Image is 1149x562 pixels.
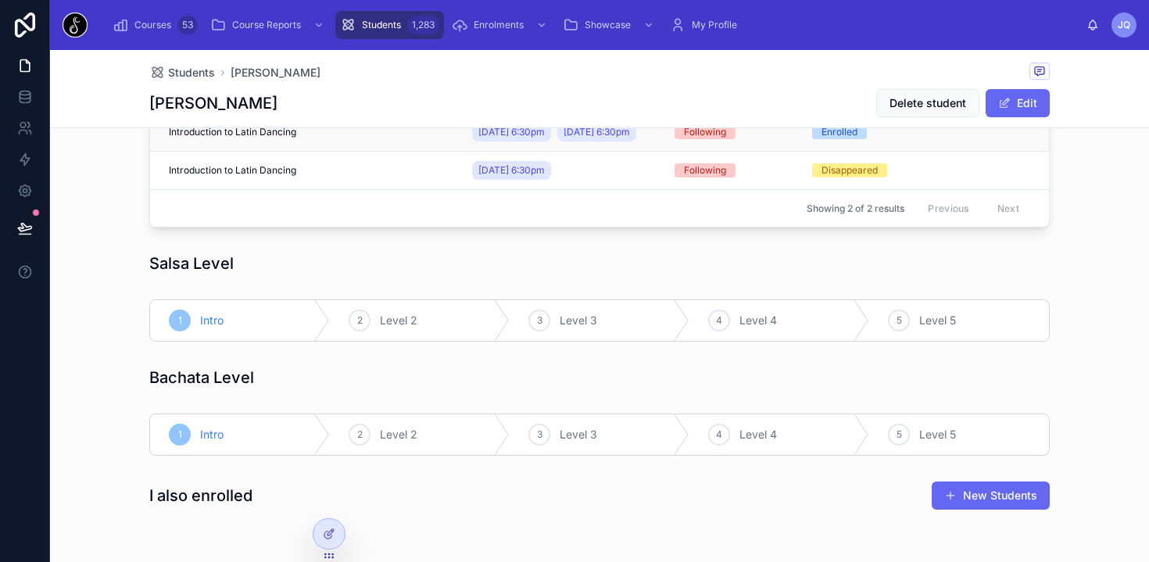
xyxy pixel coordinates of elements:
span: Level 3 [560,313,597,328]
span: [DATE] 6:30pm [564,126,630,138]
a: Showcase [558,11,662,39]
span: My Profile [692,19,737,31]
span: JQ [1118,19,1130,31]
span: 4 [716,314,722,327]
div: Enrolled [821,125,857,139]
span: Level 5 [919,313,956,328]
span: 3 [537,314,542,327]
span: [DATE] 6:30pm [478,164,545,177]
a: [DATE] 6:30pm[DATE] 6:30pm [472,120,656,145]
a: My Profile [665,11,748,39]
span: Delete student [889,95,966,111]
div: Following [684,125,726,139]
a: Following [675,163,802,177]
span: 1 [178,428,182,441]
a: [DATE] 6:30pm [557,123,636,141]
span: [DATE] 6:30pm [478,126,545,138]
span: 3 [537,428,542,441]
span: Intro [200,427,224,442]
a: Students1,283 [335,11,444,39]
h1: I also enrolled [149,485,252,507]
span: Students [362,19,401,31]
span: Level 2 [380,427,417,442]
img: App logo [63,13,88,38]
a: Courses53 [108,11,202,39]
span: Level 2 [380,313,417,328]
span: Introduction to Latin Dancing [169,164,296,177]
div: 1,283 [407,16,439,34]
a: Following [675,125,802,139]
a: [DATE] 6:30pm [472,161,551,180]
div: 53 [177,16,198,34]
span: Introduction to Latin Dancing [169,126,296,138]
h1: [PERSON_NAME] [149,92,277,114]
a: Disappeared [812,163,1029,177]
span: Level 3 [560,427,597,442]
span: Intro [200,313,224,328]
a: Introduction to Latin Dancing [169,164,453,177]
a: Enrolments [447,11,555,39]
a: [PERSON_NAME] [231,65,320,81]
button: New Students [932,481,1050,510]
span: Courses [134,19,171,31]
div: scrollable content [100,8,1086,42]
span: 4 [716,428,722,441]
span: Course Reports [232,19,301,31]
div: Disappeared [821,163,878,177]
a: Enrolled [812,125,1029,139]
span: Showcase [585,19,631,31]
span: 2 [357,428,363,441]
span: 5 [897,428,902,441]
h1: Salsa Level [149,252,234,274]
a: [DATE] 6:30pm [472,158,656,183]
span: Showing 2 of 2 results [807,202,904,215]
span: Level 4 [739,427,777,442]
span: 1 [178,314,182,327]
button: Edit [986,89,1050,117]
button: Delete student [876,89,979,117]
span: Students [168,65,215,81]
span: 5 [897,314,902,327]
span: 2 [357,314,363,327]
a: Introduction to Latin Dancing [169,126,453,138]
span: Level 5 [919,427,956,442]
h1: Bachata Level [149,367,254,388]
div: Following [684,163,726,177]
a: Course Reports [206,11,332,39]
span: Enrolments [474,19,524,31]
span: Level 4 [739,313,777,328]
a: Students [149,65,215,81]
a: [DATE] 6:30pm [472,123,551,141]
